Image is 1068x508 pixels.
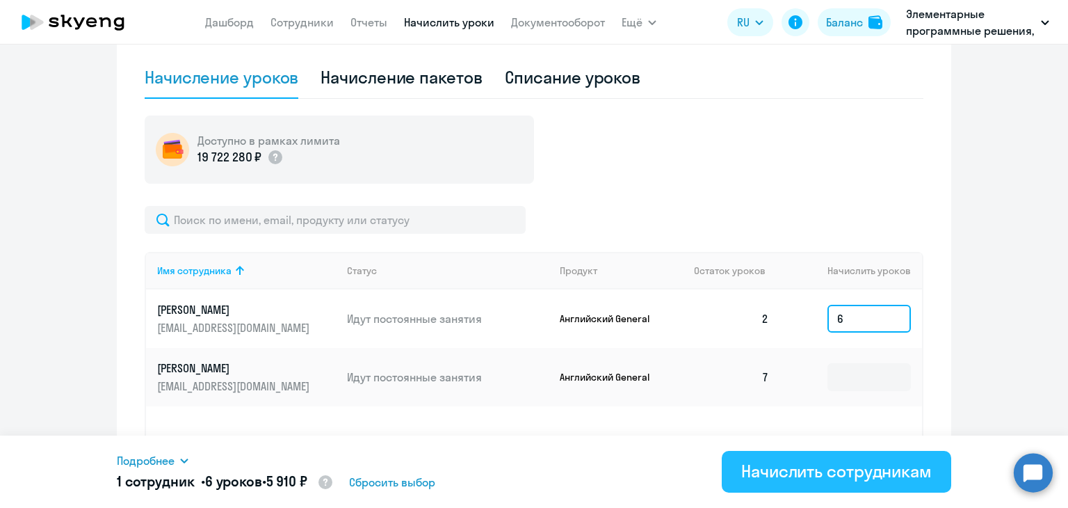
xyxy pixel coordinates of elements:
div: Остаток уроков [694,264,780,277]
p: [PERSON_NAME] [157,302,313,317]
button: RU [727,8,773,36]
div: Продукт [560,264,597,277]
td: 7 [683,348,780,406]
div: Начисление уроков [145,66,298,88]
p: Элементарные программные решения, ЭЛЕМЕНТАРНЫЕ ПРОГРАММНЫЕ РЕШЕНИЯ, ООО [906,6,1035,39]
a: Начислить уроки [404,15,494,29]
img: wallet-circle.png [156,133,189,166]
p: [PERSON_NAME] [157,360,313,376]
button: Ещё [622,8,656,36]
span: Остаток уроков [694,264,766,277]
a: [PERSON_NAME][EMAIL_ADDRESS][DOMAIN_NAME] [157,302,336,335]
div: Статус [347,264,549,277]
button: Элементарные программные решения, ЭЛЕМЕНТАРНЫЕ ПРОГРАММНЫЕ РЕШЕНИЯ, ООО [899,6,1056,39]
button: Начислить сотрудникам [722,451,951,493]
p: [EMAIL_ADDRESS][DOMAIN_NAME] [157,320,313,335]
a: [PERSON_NAME][EMAIL_ADDRESS][DOMAIN_NAME] [157,360,336,394]
input: Поиск по имени, email, продукту или статусу [145,206,526,234]
div: Начислить сотрудникам [741,460,932,482]
span: Сбросить выбор [349,474,435,491]
span: 6 уроков [205,473,262,490]
div: Списание уроков [505,66,641,88]
div: Статус [347,264,377,277]
p: Английский General [560,371,664,383]
div: Начисление пакетов [321,66,482,88]
a: Документооборот [511,15,605,29]
span: Подробнее [117,452,175,469]
span: RU [737,14,750,31]
a: Сотрудники [270,15,334,29]
button: Балансbalance [818,8,891,36]
p: Идут постоянные занятия [347,311,549,326]
a: Дашборд [205,15,254,29]
p: Английский General [560,312,664,325]
div: Имя сотрудника [157,264,336,277]
p: 19 722 280 ₽ [197,148,261,166]
h5: 1 сотрудник • • [117,472,334,493]
span: Ещё [622,14,642,31]
a: Отчеты [350,15,387,29]
div: Баланс [826,14,863,31]
div: Продукт [560,264,683,277]
th: Начислить уроков [780,252,922,289]
td: 2 [683,289,780,348]
span: 5 910 ₽ [266,473,307,490]
h5: Доступно в рамках лимита [197,133,340,148]
p: [EMAIL_ADDRESS][DOMAIN_NAME] [157,379,313,394]
p: Идут постоянные занятия [347,370,549,385]
img: balance [868,15,882,29]
div: Имя сотрудника [157,264,232,277]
